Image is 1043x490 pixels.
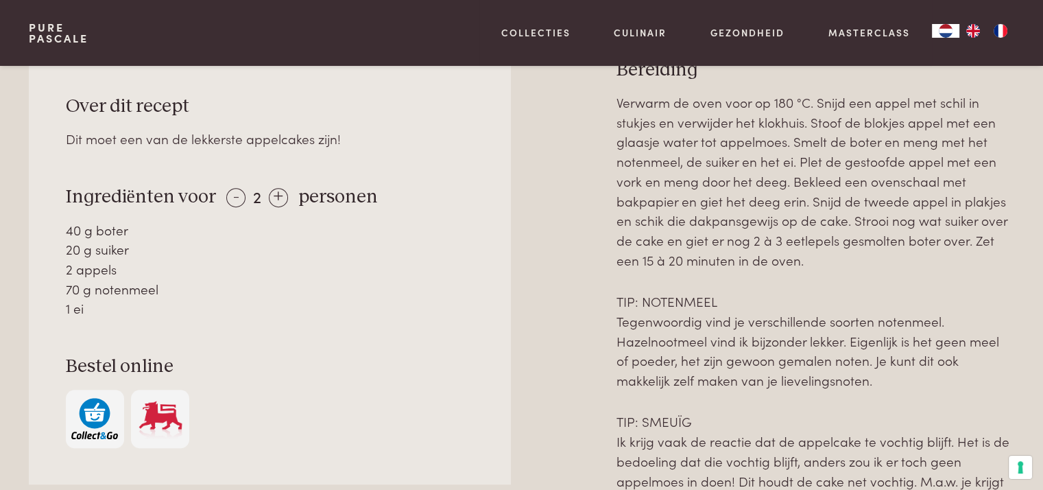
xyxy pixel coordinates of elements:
a: FR [987,24,1014,38]
p: Verwarm de oven voor op 180 °C. Snijd een appel met schil in stukjes en verwijder het klokhuis. S... [616,93,1014,270]
span: Ingrediënten voor [66,187,216,207]
p: TIP: NOTENMEEL Tegenwoordig vind je verschillende soorten notenmeel. Hazelnootmeel vind ik bijzon... [616,292,1014,390]
div: 40 g boter [66,220,475,240]
ul: Language list [959,24,1014,38]
div: 70 g notenmeel [66,279,475,299]
div: 2 appels [66,259,475,279]
span: personen [298,187,378,207]
div: - [226,188,245,207]
a: Collecties [501,25,571,40]
div: 1 ei [66,299,475,318]
button: Uw voorkeuren voor toestemming voor trackingtechnologieën [1009,456,1032,479]
a: Culinair [614,25,667,40]
a: Gezondheid [710,25,784,40]
img: c308188babc36a3a401bcb5cb7e020f4d5ab42f7cacd8327e500463a43eeb86c.svg [71,398,118,440]
img: Delhaize [137,398,184,440]
h3: Over dit recept [66,95,475,119]
div: 20 g suiker [66,240,475,259]
span: 2 [253,185,261,207]
aside: Language selected: Nederlands [932,24,1014,38]
div: + [269,188,288,207]
a: EN [959,24,987,38]
h3: Bereiding [616,58,1014,82]
h3: Bestel online [66,355,475,379]
a: PurePascale [29,22,88,44]
div: Dit moet een van de lekkerste appelcakes zijn! [66,129,475,149]
a: NL [932,24,959,38]
div: Language [932,24,959,38]
a: Masterclass [828,25,910,40]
